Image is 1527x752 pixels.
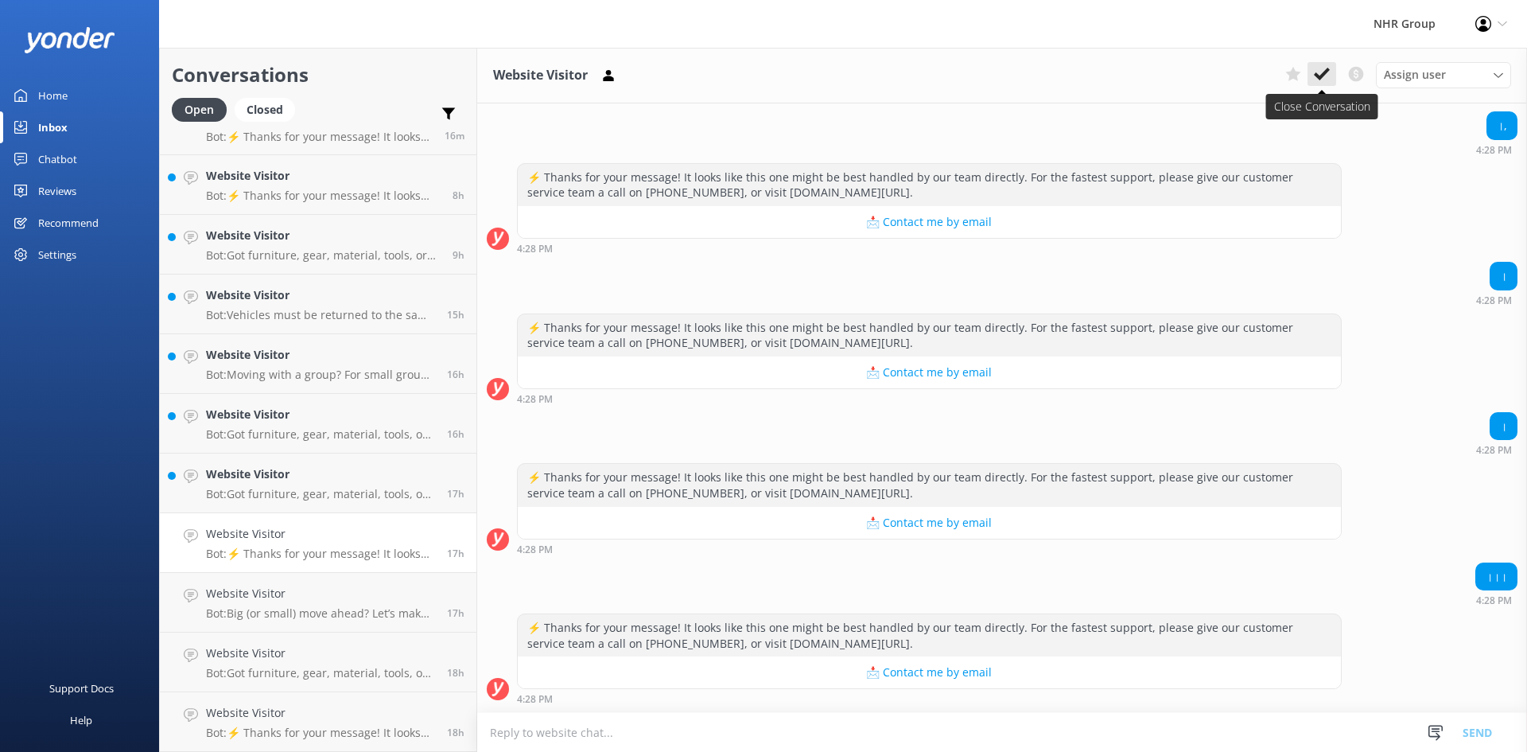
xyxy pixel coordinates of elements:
h4: Website Visitor [206,286,435,304]
img: yonder-white-logo.png [24,27,115,53]
span: Sep 29 2025 01:40am (UTC +13:00) Pacific/Auckland [453,189,464,202]
a: Closed [235,100,303,118]
span: Sep 28 2025 05:35pm (UTC +13:00) Pacific/Auckland [447,368,464,381]
p: Bot: Big (or small) move ahead? Let’s make sure you’ve got the right wheels. Take our quick quiz ... [206,606,435,621]
span: Sep 29 2025 12:55am (UTC +13:00) Pacific/Auckland [453,248,464,262]
strong: 4:28 PM [1476,296,1512,306]
div: Sep 28 2025 04:28pm (UTC +13:00) Pacific/Auckland [517,544,1342,555]
h4: Website Visitor [206,645,435,662]
span: Sep 28 2025 06:30pm (UTC +13:00) Pacific/Auckland [447,308,464,321]
div: ।।। [1476,563,1517,590]
div: ।, [1487,112,1517,139]
p: Bot: ⚡ Thanks for your message! It looks like this one might be best handled by our team directly... [206,189,441,203]
p: Bot: ⚡ Thanks for your message! It looks like this one might be best handled by our team directly... [206,130,433,144]
strong: 4:28 PM [517,244,553,254]
div: Sep 28 2025 04:28pm (UTC +13:00) Pacific/Auckland [517,693,1342,704]
p: Bot: Got furniture, gear, material, tools, or freight to move? Take our quiz to find the best veh... [206,487,435,501]
p: Bot: Moving with a group? For small groups of 1–5 people, you can enquire about our cars and SUVs... [206,368,435,382]
div: Sep 28 2025 04:28pm (UTC +13:00) Pacific/Auckland [1476,144,1517,155]
a: Website VisitorBot:Got furniture, gear, material, tools, or freight to move? Take our quiz to fin... [160,394,476,454]
a: Website VisitorBot:⚡ Thanks for your message! It looks like this one might be best handled by our... [160,155,476,215]
a: Website VisitorBot:Big (or small) move ahead? Let’s make sure you’ve got the right wheels. Take o... [160,573,476,633]
p: Bot: ⚡ Thanks for your message! It looks like this one might be best handled by our team directly... [206,726,435,740]
span: Sep 28 2025 04:28pm (UTC +13:00) Pacific/Auckland [447,547,464,560]
div: Assign User [1376,62,1511,88]
div: ⚡ Thanks for your message! It looks like this one might be best handled by our team directly. For... [518,614,1341,657]
div: ⚡ Thanks for your message! It looks like this one might be best handled by our team directly. For... [518,314,1341,357]
a: Website VisitorBot:Moving with a group? For small groups of 1–5 people, you can enquire about our... [160,334,476,394]
a: Website VisitorBot:Got furniture, gear, material, tools, or freight to move? Take our quiz to fin... [160,215,476,275]
a: Website VisitorBot:⚡ Thanks for your message! It looks like this one might be best handled by our... [160,513,476,573]
h4: Website Visitor [206,227,441,244]
p: Bot: Got furniture, gear, material, tools, or freight to move? Take our quiz to find the best veh... [206,248,441,263]
strong: 4:28 PM [1476,146,1512,155]
span: Sep 28 2025 04:16pm (UTC +13:00) Pacific/Auckland [447,606,464,620]
h4: Website Visitor [206,167,441,185]
strong: 4:28 PM [1476,596,1512,606]
div: Sep 28 2025 04:28pm (UTC +13:00) Pacific/Auckland [517,243,1342,254]
div: Open [172,98,227,122]
div: Reviews [38,175,76,207]
span: Sep 28 2025 04:56pm (UTC +13:00) Pacific/Auckland [447,487,464,501]
strong: 4:27 PM [517,94,553,103]
div: Sep 28 2025 04:27pm (UTC +13:00) Pacific/Auckland [517,92,1342,103]
div: Sep 28 2025 04:28pm (UTC +13:00) Pacific/Auckland [1476,294,1517,306]
div: । [1490,413,1517,440]
h4: Website Visitor [206,585,435,602]
span: Assign user [1384,66,1446,84]
a: Website VisitorBot:Got furniture, gear, material, tools, or freight to move? Take our quiz to fin... [160,454,476,513]
h4: Website Visitor [206,466,435,483]
div: ⚡ Thanks for your message! It looks like this one might be best handled by our team directly. For... [518,164,1341,206]
h4: Website Visitor [206,346,435,364]
strong: 4:28 PM [517,545,553,555]
div: Sep 28 2025 04:28pm (UTC +13:00) Pacific/Auckland [1476,444,1517,455]
span: Sep 28 2025 05:10pm (UTC +13:00) Pacific/Auckland [447,427,464,441]
p: Bot: Got furniture, gear, material, tools, or freight to move? Take our quiz to find the best veh... [206,427,435,442]
button: 📩 Contact me by email [518,657,1341,688]
span: Sep 28 2025 03:57pm (UTC +13:00) Pacific/Auckland [447,666,464,680]
button: 📩 Contact me by email [518,206,1341,238]
strong: 4:28 PM [517,695,553,704]
p: Bot: ⚡ Thanks for your message! It looks like this one might be best handled by our team directly... [206,547,435,561]
h2: Conversations [172,60,464,90]
p: Bot: Vehicles must be returned to the same location they were picked up from, as we typically don... [206,308,435,322]
span: Sep 28 2025 03:29pm (UTC +13:00) Pacific/Auckland [447,726,464,739]
button: 📩 Contact me by email [518,507,1341,539]
a: Open [172,100,235,118]
a: Website VisitorBot:⚡ Thanks for your message! It looks like this one might be best handled by our... [160,692,476,752]
div: Sep 28 2025 04:28pm (UTC +13:00) Pacific/Auckland [517,393,1342,404]
div: Recommend [38,207,99,239]
a: Website VisitorBot:Got furniture, gear, material, tools, or freight to move? Take our quiz to fin... [160,633,476,692]
h4: Website Visitor [206,525,435,543]
strong: 4:28 PM [1476,446,1512,455]
h3: Website Visitor [493,65,588,86]
div: Settings [38,239,76,271]
div: Inbox [38,111,68,143]
a: Website VisitorBot:Vehicles must be returned to the same location they were picked up from, as we... [160,275,476,334]
div: Chatbot [38,143,77,175]
div: Sep 28 2025 04:28pm (UTC +13:00) Pacific/Auckland [1475,594,1517,606]
div: Help [70,704,92,736]
button: 📩 Contact me by email [518,357,1341,388]
h4: Website Visitor [206,406,435,423]
div: । [1490,263,1517,290]
span: Sep 29 2025 09:45am (UTC +13:00) Pacific/Auckland [445,129,464,142]
div: ⚡ Thanks for your message! It looks like this one might be best handled by our team directly. For... [518,464,1341,506]
h4: Website Visitor [206,704,435,722]
p: Bot: Got furniture, gear, material, tools, or freight to move? Take our quiz to find the best veh... [206,666,435,680]
div: Closed [235,98,295,122]
div: Home [38,80,68,111]
div: Support Docs [49,672,114,704]
strong: 4:28 PM [517,395,553,404]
